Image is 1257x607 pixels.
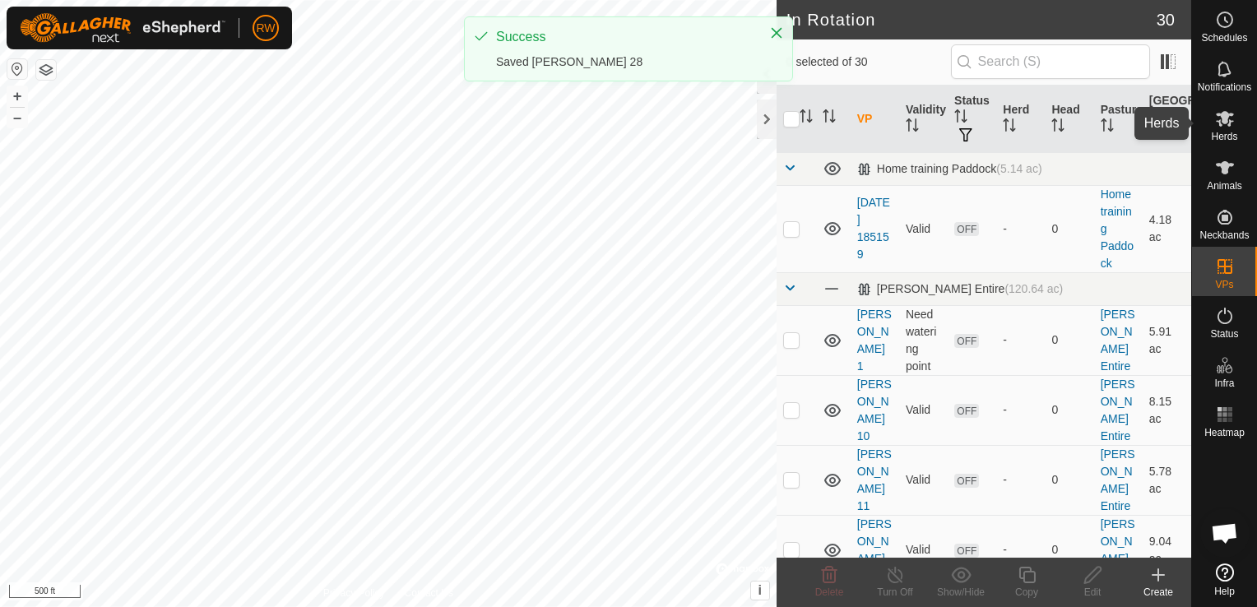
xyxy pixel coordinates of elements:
span: Neckbands [1199,230,1249,240]
th: Validity [899,86,948,153]
span: Delete [815,586,844,598]
span: OFF [954,474,979,488]
div: Success [496,27,753,47]
span: Infra [1214,378,1234,388]
div: Copy [994,585,1060,600]
th: Status [948,86,996,153]
td: Valid [899,445,948,515]
td: 5.91 ac [1143,305,1191,375]
span: 30 [1157,7,1175,32]
input: Search (S) [951,44,1150,79]
span: OFF [954,334,979,348]
div: [PERSON_NAME] Entire [857,282,1063,296]
a: [DATE] 185159 [857,196,890,261]
span: OFF [954,222,979,236]
span: OFF [954,404,979,418]
a: Home training Paddock [1101,188,1134,270]
td: Need watering point [899,305,948,375]
div: - [1003,220,1038,238]
a: [PERSON_NAME] Entire [1101,378,1135,443]
button: i [751,582,769,600]
p-sorticon: Activate to sort [800,112,813,125]
th: Herd [996,86,1045,153]
span: (5.14 ac) [996,162,1041,175]
td: 0 [1045,375,1093,445]
td: Valid [899,515,948,585]
a: Help [1192,557,1257,603]
button: Close [765,21,788,44]
p-sorticon: Activate to sort [1101,121,1114,134]
td: 4.18 ac [1143,185,1191,272]
span: 0 selected of 30 [786,53,951,71]
div: Saved [PERSON_NAME] 28 [496,53,753,71]
a: [PERSON_NAME] Entire [1101,517,1135,582]
div: Open chat [1200,508,1250,558]
td: 8.15 ac [1143,375,1191,445]
td: 0 [1045,445,1093,515]
td: 9.04 ac [1143,515,1191,585]
td: 5.78 ac [1143,445,1191,515]
a: [PERSON_NAME] 12 [857,517,892,582]
button: + [7,86,27,106]
a: [PERSON_NAME] 1 [857,308,892,373]
div: - [1003,331,1038,349]
a: [PERSON_NAME] 11 [857,447,892,512]
div: Create [1125,585,1191,600]
button: Map Layers [36,60,56,80]
a: [PERSON_NAME] Entire [1101,447,1135,512]
span: Notifications [1198,82,1251,92]
p-sorticon: Activate to sort [1003,121,1016,134]
button: Reset Map [7,59,27,79]
span: VPs [1215,280,1233,290]
a: [PERSON_NAME] Entire [1101,308,1135,373]
td: 0 [1045,305,1093,375]
td: Valid [899,185,948,272]
span: Help [1214,586,1235,596]
td: 0 [1045,185,1093,272]
th: Pasture [1094,86,1143,153]
td: 0 [1045,515,1093,585]
div: - [1003,541,1038,558]
span: Animals [1207,181,1242,191]
th: Head [1045,86,1093,153]
p-sorticon: Activate to sort [1051,121,1065,134]
span: OFF [954,544,979,558]
span: Herds [1211,132,1237,141]
span: Schedules [1201,33,1247,43]
span: (120.64 ac) [1004,282,1063,295]
p-sorticon: Activate to sort [823,112,836,125]
p-sorticon: Activate to sort [1149,129,1162,142]
th: [GEOGRAPHIC_DATA] Area [1143,86,1191,153]
button: – [7,108,27,127]
img: Gallagher Logo [20,13,225,43]
span: i [758,583,762,597]
span: Status [1210,329,1238,339]
a: [PERSON_NAME] 10 [857,378,892,443]
div: Edit [1060,585,1125,600]
p-sorticon: Activate to sort [906,121,919,134]
span: RW [256,20,275,37]
span: Heatmap [1204,428,1245,438]
div: Show/Hide [928,585,994,600]
h2: In Rotation [786,10,1157,30]
p-sorticon: Activate to sort [954,112,967,125]
div: Turn Off [862,585,928,600]
a: Contact Us [405,586,453,600]
div: Home training Paddock [857,162,1042,176]
div: - [1003,471,1038,489]
td: Valid [899,375,948,445]
div: - [1003,401,1038,419]
th: VP [851,86,899,153]
a: Privacy Policy [323,586,385,600]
